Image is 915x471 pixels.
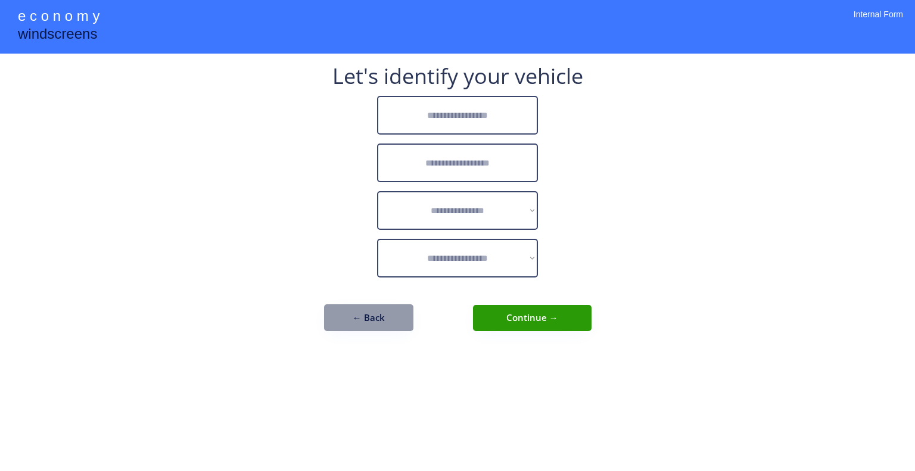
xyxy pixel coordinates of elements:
div: Internal Form [854,9,903,36]
div: e c o n o m y [18,6,99,29]
div: Let's identify your vehicle [332,65,583,87]
button: ← Back [324,304,413,331]
button: Continue → [473,305,592,331]
div: windscreens [18,24,97,47]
